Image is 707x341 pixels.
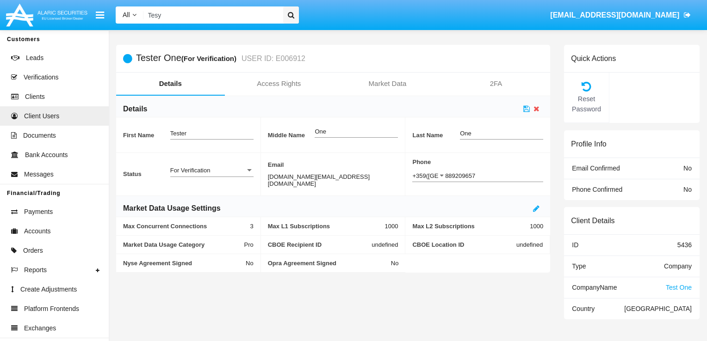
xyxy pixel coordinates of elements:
a: [EMAIL_ADDRESS][DOMAIN_NAME] [546,2,695,28]
span: undefined [516,241,543,248]
span: [GEOGRAPHIC_DATA] [624,305,692,312]
a: Market Data [333,73,442,95]
span: First Name [123,132,170,139]
h6: Details [123,104,147,114]
span: Clients [25,92,45,102]
span: Max Concurrent Connections [123,223,250,230]
a: Access Rights [225,73,334,95]
span: Bank Accounts [25,150,68,160]
span: CBOE Recipient ID [268,241,372,248]
a: Details [116,73,225,95]
span: All [123,11,130,18]
span: Reset Password [569,94,604,114]
span: Platform Frontends [24,304,79,314]
span: undefined [372,241,398,248]
span: Orders [23,246,43,256]
span: Documents [23,131,56,140]
span: Nyse Agreement Signed [123,260,246,267]
input: Search [143,6,280,24]
span: Phone [412,158,543,165]
span: Payments [24,207,53,217]
span: Reports [24,265,47,275]
h6: Market Data Usage Settings [123,203,221,213]
img: Logo image [5,1,89,29]
span: Opra Agreement Signed [268,260,391,267]
span: 1000 [385,223,398,230]
span: Messages [24,170,54,179]
span: Email [268,161,398,168]
span: Exchanges [24,323,56,333]
span: 5436 [677,241,692,249]
h5: Tester One [136,53,305,64]
small: USER ID: E006912 [239,55,305,62]
span: Email Confirmed [572,164,620,172]
span: For Verification [170,167,211,174]
span: Company [664,262,692,270]
span: No [391,260,399,267]
span: Pro [244,241,254,248]
span: 3 [250,223,254,230]
span: Phone Confirmed [572,186,622,193]
span: ID [572,241,578,249]
span: Company Name [572,284,617,291]
span: CBOE Location ID [412,241,516,248]
span: Last Name [412,132,460,139]
span: Status [123,170,170,177]
a: All [116,10,143,20]
span: Max L1 Subscriptions [268,223,385,230]
span: [EMAIL_ADDRESS][DOMAIN_NAME] [550,11,679,19]
span: No [683,186,692,193]
span: No [246,260,254,267]
span: [DOMAIN_NAME][EMAIL_ADDRESS][DOMAIN_NAME] [268,173,398,187]
h6: Quick Actions [571,54,616,63]
span: Client Users [24,111,59,121]
span: 1000 [530,223,543,230]
span: Max L2 Subscriptions [412,223,530,230]
span: No [683,164,692,172]
a: 2FA [442,73,551,95]
span: Middle Name [268,132,315,139]
span: Type [572,262,586,270]
div: (For Verification) [181,53,239,64]
h6: Profile Info [571,140,606,148]
span: Accounts [24,226,51,236]
span: Market Data Usage Category [123,241,244,248]
span: Country [572,305,595,312]
span: Test One [666,284,692,291]
span: Leads [26,53,43,63]
h6: Client Details [571,216,614,225]
span: Verifications [24,73,58,82]
span: Create Adjustments [20,285,77,294]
